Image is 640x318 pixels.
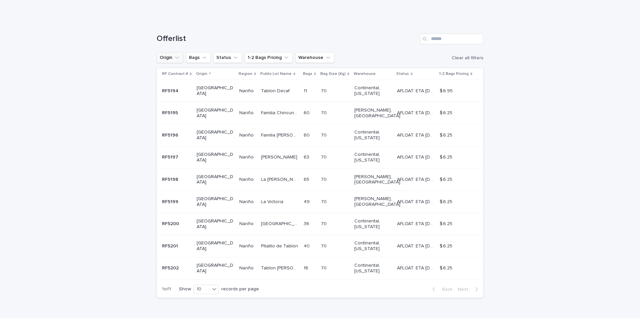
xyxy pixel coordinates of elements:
[197,85,234,97] p: [GEOGRAPHIC_DATA]
[260,70,292,78] p: Public Lot Name
[162,242,179,249] p: RF5201
[427,286,455,292] button: Back
[157,34,417,44] h1: Offerlist
[397,198,435,205] p: AFLOAT: ETA 10-22-2025
[354,70,376,78] p: Warehouse
[320,70,346,78] p: Bag Size (Kg)
[157,52,183,63] button: Origin
[197,196,234,207] p: [GEOGRAPHIC_DATA]
[162,109,179,116] p: RF5195
[261,198,285,205] p: La Victoria
[452,56,483,60] span: Clear all filters
[239,220,255,227] p: Nariño
[397,131,435,138] p: AFLOAT: ETA 10-16-2025
[455,286,483,292] button: Next
[157,146,483,168] tr: RF5197RF5197 [GEOGRAPHIC_DATA]NariñoNariño [PERSON_NAME][PERSON_NAME] 6363 7070 Continental, [US_...
[261,153,299,160] p: [PERSON_NAME]
[157,235,483,257] tr: RF5201RF5201 [GEOGRAPHIC_DATA]NariñoNariño Pitalito de TablonPitalito de Tablon 4040 7070 Contine...
[239,153,255,160] p: Nariño
[304,175,311,182] p: 65
[321,220,328,227] p: 70
[304,220,311,227] p: 36
[157,168,483,191] tr: RF5198RF5198 [GEOGRAPHIC_DATA]NariñoNariño La [PERSON_NAME]La [PERSON_NAME] 6565 7070 [PERSON_NAM...
[397,175,435,182] p: AFLOAT: ETA 10-22-2025
[157,191,483,213] tr: RF5199RF5199 [GEOGRAPHIC_DATA]NariñoNariño La VictoriaLa Victoria 4949 7070 [PERSON_NAME], [GEOGR...
[239,70,252,78] p: Region
[179,286,191,292] p: Show
[438,287,452,292] span: Back
[239,175,255,182] p: Nariño
[439,70,469,78] p: 1-2 Bags Pricing
[162,175,180,182] p: RF5198
[162,131,180,138] p: RF5196
[321,198,328,205] p: 70
[396,70,409,78] p: Status
[397,264,435,271] p: AFLOAT: ETA 10-16-2025
[397,242,435,249] p: AFLOAT: ETA 10-16-2025
[157,80,483,102] tr: RF5194RF5194 [GEOGRAPHIC_DATA]NariñoNariño Tablon DecafTablon Decaf 1111 7070 Continental, [US_ST...
[162,153,180,160] p: RF5197
[321,131,328,138] p: 70
[157,257,483,279] tr: RF5202RF5202 [GEOGRAPHIC_DATA]NariñoNariño Tablon [PERSON_NAME]Tablon [PERSON_NAME] 1616 7070 Con...
[304,109,311,116] p: 60
[458,287,472,292] span: Next
[162,220,180,227] p: RF5200
[245,52,293,63] button: 1-2 Bags Pricing
[186,52,211,63] button: Bags
[213,52,242,63] button: Status
[239,264,255,271] p: Nariño
[197,174,234,185] p: [GEOGRAPHIC_DATA]
[261,220,299,227] p: [GEOGRAPHIC_DATA]
[397,87,435,94] p: AFLOAT: ETA 10-16-2025
[162,87,180,94] p: RF5194
[261,175,299,182] p: La [PERSON_NAME]
[162,198,180,205] p: RF5199
[194,286,210,293] div: 10
[157,102,483,124] tr: RF5195RF5195 [GEOGRAPHIC_DATA]NariñoNariño Familia ChincunqueFamilia Chincunque 6060 7070 [PERSON...
[197,152,234,163] p: [GEOGRAPHIC_DATA]
[239,242,255,249] p: Nariño
[397,109,435,116] p: AFLOAT: ETA 10-22-2025
[449,53,483,63] button: Clear all filters
[397,220,435,227] p: AFLOAT: ETA 10-16-2025
[196,70,207,78] p: Origin
[304,242,311,249] p: 40
[440,198,454,205] p: $ 6.25
[440,87,454,94] p: $ 6.95
[261,87,291,94] p: Tablon Decaf
[397,153,435,160] p: AFLOAT: ETA 10-16-2025
[221,286,259,292] p: records per page
[440,264,454,271] p: $ 6.25
[321,153,328,160] p: 70
[321,264,328,271] p: 70
[321,87,328,94] p: 70
[304,87,308,94] p: 11
[239,109,255,116] p: Nariño
[440,131,454,138] p: $ 6.25
[197,130,234,141] p: [GEOGRAPHIC_DATA]
[157,213,483,235] tr: RF5200RF5200 [GEOGRAPHIC_DATA]NariñoNariño [GEOGRAPHIC_DATA][GEOGRAPHIC_DATA] 3636 7070 Continent...
[157,124,483,147] tr: RF5196RF5196 [GEOGRAPHIC_DATA]NariñoNariño Familia [PERSON_NAME]Familia [PERSON_NAME] 6060 7070 C...
[440,153,454,160] p: $ 6.25
[197,263,234,274] p: [GEOGRAPHIC_DATA]
[261,109,299,116] p: Familia Chincunque
[239,198,255,205] p: Nariño
[321,175,328,182] p: 70
[197,218,234,230] p: [GEOGRAPHIC_DATA]
[197,240,234,252] p: [GEOGRAPHIC_DATA]
[261,242,299,249] p: Pitalito de Tablon
[304,264,310,271] p: 16
[303,70,312,78] p: Bags
[261,131,299,138] p: Familia [PERSON_NAME]
[304,153,311,160] p: 63
[321,242,328,249] p: 70
[295,52,334,63] button: Warehouse
[261,264,299,271] p: Tablon [PERSON_NAME]
[239,87,255,94] p: Nariño
[420,34,483,44] input: Search
[440,220,454,227] p: $ 6.25
[157,281,176,297] p: 1 of 1
[440,109,454,116] p: $ 6.25
[440,175,454,182] p: $ 6.25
